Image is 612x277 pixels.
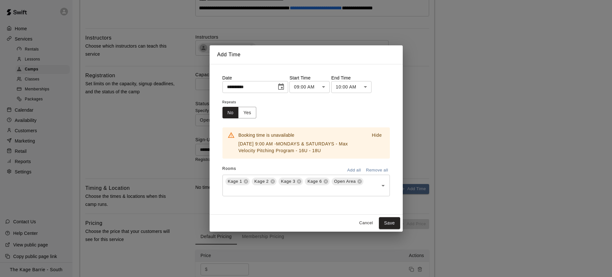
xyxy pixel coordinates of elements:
span: Kage 3 [278,178,298,185]
button: Add all [344,165,364,175]
div: 10:00 AM [331,81,372,93]
span: Kage 1 [225,178,245,185]
p: Start Time [289,75,330,81]
button: Yes [238,107,256,119]
span: Kage 6 [305,178,325,185]
div: Kage 2 [252,178,277,185]
div: 09:00 AM [289,81,330,93]
p: [DATE] 9:00 AM - MONDAYS & SATURDAYS - Max Velocity Pitching Program - 16U - 18U [239,141,362,154]
h2: Add Time [210,45,403,64]
button: Cancel [356,218,376,228]
p: Hide [372,132,382,139]
button: Remove all [364,165,390,175]
span: Open Area [332,178,358,185]
span: Repeats [222,98,262,107]
div: Kage 3 [278,178,303,185]
div: Open Area [332,178,363,185]
button: Open [379,181,388,190]
div: Kage 1 [225,178,250,185]
button: Save [379,217,400,229]
span: Kage 2 [252,178,271,185]
p: Date [222,75,288,81]
button: Hide [367,131,387,140]
span: Rooms [222,166,236,171]
button: Choose date, selected date is Nov 1, 2025 [275,80,287,93]
button: No [222,107,239,119]
p: End Time [331,75,372,81]
div: outlined button group [222,107,257,119]
div: Booking time is unavailable [239,129,362,157]
div: Kage 6 [305,178,330,185]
